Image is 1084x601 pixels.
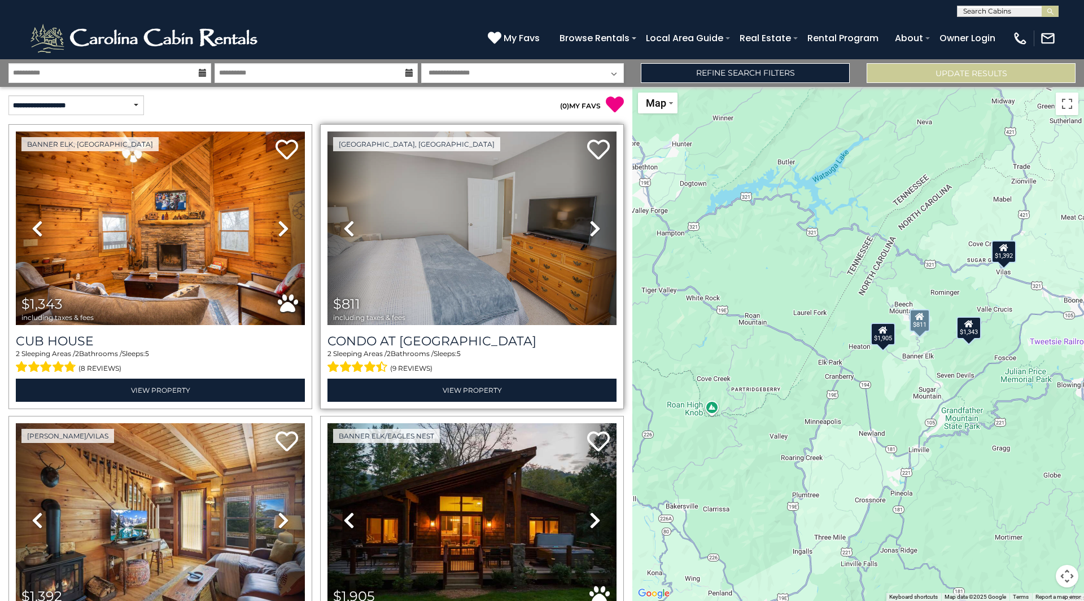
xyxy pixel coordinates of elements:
span: My Favs [504,31,540,45]
div: Sleeping Areas / Bathrooms / Sleeps: [327,349,617,376]
button: Toggle fullscreen view [1056,93,1078,115]
img: phone-regular-white.png [1012,30,1028,46]
img: thumbnail_163279496.jpeg [16,131,305,325]
a: Owner Login [934,28,1001,48]
span: 2 [16,349,20,358]
a: View Property [16,379,305,402]
a: Add to favorites [587,430,610,454]
span: Map [646,97,666,109]
span: (8 reviews) [78,361,121,376]
a: Open this area in Google Maps (opens a new window) [635,586,672,601]
a: Add to favorites [276,430,298,454]
button: Update Results [867,63,1076,83]
a: Banner Elk/Eagles Nest [333,429,440,443]
span: including taxes & fees [333,314,405,321]
a: [GEOGRAPHIC_DATA], [GEOGRAPHIC_DATA] [333,137,500,151]
div: $811 [910,309,930,332]
a: (0)MY FAVS [560,102,601,110]
span: 2 [327,349,331,358]
span: 5 [145,349,149,358]
span: 0 [562,102,567,110]
h3: Condo at Pinnacle Inn Resort [327,334,617,349]
img: Google [635,586,672,601]
button: Map camera controls [1056,565,1078,587]
a: Refine Search Filters [641,63,850,83]
button: Keyboard shortcuts [889,593,938,601]
button: Change map style [638,93,677,113]
div: $1,905 [871,322,895,345]
a: Condo at [GEOGRAPHIC_DATA] [327,334,617,349]
a: [PERSON_NAME]/Vilas [21,429,114,443]
img: thumbnail_163280790.jpeg [327,131,617,325]
span: including taxes & fees [21,314,94,321]
span: $811 [333,296,360,312]
span: $1,343 [21,296,63,312]
img: mail-regular-white.png [1040,30,1056,46]
a: My Favs [488,31,543,46]
span: Map data ©2025 Google [945,594,1006,600]
a: Real Estate [734,28,797,48]
span: 2 [75,349,79,358]
a: Report a map error [1035,594,1081,600]
a: Rental Program [802,28,884,48]
a: Browse Rentals [554,28,635,48]
a: Terms (opens in new tab) [1013,594,1029,600]
div: $1,343 [956,317,981,339]
img: White-1-2.png [28,21,263,55]
a: Add to favorites [587,138,610,163]
span: (9 reviews) [390,361,432,376]
div: $1,392 [991,240,1016,262]
a: Local Area Guide [640,28,729,48]
span: 2 [387,349,391,358]
a: Banner Elk, [GEOGRAPHIC_DATA] [21,137,159,151]
div: Sleeping Areas / Bathrooms / Sleeps: [16,349,305,376]
a: About [889,28,929,48]
a: Cub House [16,334,305,349]
span: 5 [457,349,461,358]
a: Add to favorites [276,138,298,163]
a: View Property [327,379,617,402]
span: ( ) [560,102,569,110]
